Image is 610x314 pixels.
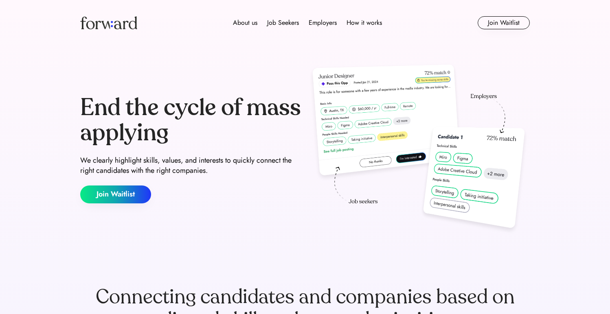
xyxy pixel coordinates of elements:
button: Join Waitlist [478,16,530,29]
div: We clearly highlight skills, values, and interests to quickly connect the right candidates with t... [80,155,302,176]
div: About us [233,18,257,28]
img: hero-image.png [308,62,530,237]
div: End the cycle of mass applying [80,95,302,145]
div: How it works [347,18,382,28]
img: Forward logo [80,16,137,29]
div: Employers [309,18,337,28]
button: Join Waitlist [80,185,151,203]
div: Job Seekers [267,18,299,28]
